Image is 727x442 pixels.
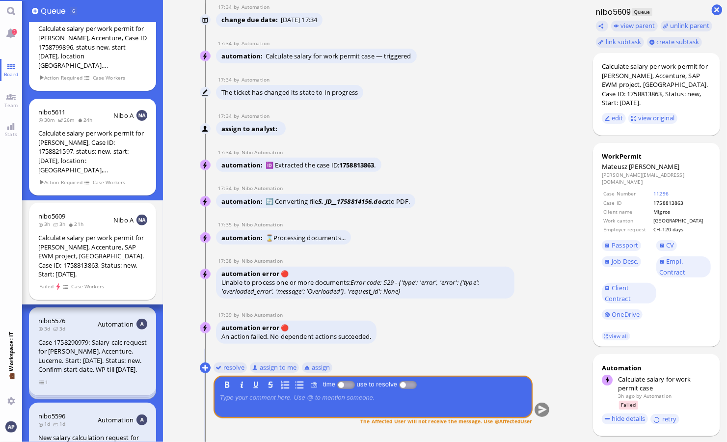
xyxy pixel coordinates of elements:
span: Case Workers [71,282,105,291]
span: link subtask [606,37,642,46]
td: 1758813863 [653,199,710,207]
span: Nibo A [113,216,134,224]
span: nibo5609 [38,212,66,221]
img: Automation [200,124,211,135]
span: by [234,185,242,192]
span: by [234,149,242,156]
span: Stats [2,131,20,138]
span: 3d [53,325,68,332]
button: retry [650,414,679,424]
span: automation@bluelakelegal.com [242,76,269,83]
span: 30m [38,116,58,123]
span: The Affected User will not receive the message. Use @AffectedUser [360,417,532,424]
span: [DATE] 17:34 [281,15,318,24]
span: automation [221,233,266,242]
div: Calculate salary for work permit case [619,375,711,392]
div: Calculate salary per work permit for [PERSON_NAME], Accenture, SAP EWM project, [GEOGRAPHIC_DATA]... [602,62,711,108]
a: CV [656,240,677,251]
img: Automation [200,87,211,98]
a: nibo5611 [38,108,66,116]
span: 21h [68,221,86,227]
div: Calculate salary per work permit for [PERSON_NAME], Case ID: 1758821597, status: new, start: [DAT... [38,129,147,174]
h1: nibo5609 [593,6,631,18]
img: Nibo Automation [200,233,211,244]
span: Client Contract [605,283,631,303]
span: by [234,3,242,10]
i: 5. JD__1758814156.docx [318,197,388,206]
span: automation [221,197,266,206]
span: by [234,311,242,318]
span: 3d [38,325,54,332]
td: Migros [653,208,710,216]
span: automation@bluelakelegal.com [242,112,269,119]
td: CH-120 days [653,225,710,233]
button: S [265,379,276,390]
span: automation@nibo.ai [242,221,283,228]
a: nibo5576 [38,316,66,325]
span: automation@nibo.ai [242,149,283,156]
span: Action Required [39,74,83,82]
span: The ticket has changed its state to In progress [221,88,358,97]
button: view original [628,113,677,124]
div: Calculate salary per work permit for [PERSON_NAME], Accenture, SAP EWM project, [GEOGRAPHIC_DATA]... [38,233,147,279]
span: 2 [12,29,17,35]
span: assign to analyst [221,124,280,133]
button: I [236,379,247,390]
span: Automation [98,320,134,329]
span: 🆔 Extracted the case ID: . [266,161,376,169]
img: Automation [200,51,211,62]
span: change due date [221,15,281,24]
img: Nibo Automation [200,160,211,171]
img: Nibo Automation [200,196,211,207]
strong: 1758813863 [339,161,374,169]
img: Aut [136,414,147,425]
span: by [234,112,242,119]
span: CV [666,241,674,249]
button: B [221,379,232,390]
span: Action Required [39,178,83,187]
img: Nibo Automation [200,269,211,280]
span: Team [2,102,21,109]
span: automation@bluelakelegal.com [242,3,269,10]
img: NA [136,215,147,225]
div: WorkPermit [602,152,711,161]
button: Add [32,8,38,14]
a: Empl. Contract [656,256,711,277]
span: Calculate salary for work permit case — triggered [266,52,411,60]
span: 💼 Workspace: IT [7,371,15,393]
span: ⌛Processing documents... [266,233,346,242]
div: Calculate salary per work permit for [PERSON_NAME], Accenture, Case ID 1758799896, status new, st... [38,24,147,70]
span: 17:39 [218,311,234,318]
button: U [250,379,261,390]
span: 1d [53,420,68,427]
span: 17:34 [218,3,234,10]
span: An action failed. No dependent actions succeeded. [221,332,371,341]
td: Work canton [603,217,652,224]
div: Automation [602,363,711,372]
label: use to resolve [354,381,399,388]
span: automation@nibo.ai [242,257,283,264]
div: Case 1758290979: Salary calc request for [PERSON_NAME], Accenture, Lucerne. Start: [DATE]. Status... [38,338,147,374]
span: by [637,392,642,399]
dd: [PERSON_NAME][EMAIL_ADDRESS][DOMAIN_NAME] [602,171,711,186]
span: Nibo A [113,111,134,120]
span: by [234,257,242,264]
span: 17:34 [218,76,234,83]
span: Case Workers [92,178,126,187]
p-inputswitch: use to resolve [399,381,417,388]
button: create subtask [647,37,702,48]
span: 🔄 Converting file to PDF. [266,197,410,206]
button: Copy ticket nibo5609 link to clipboard [596,21,609,31]
span: nibo5596 [38,412,66,420]
td: Client name [603,208,652,216]
span: Automation [98,415,134,424]
p-inputswitch: Log time spent [337,381,354,388]
span: automation [221,52,266,60]
td: [GEOGRAPHIC_DATA] [653,217,710,224]
a: 11296 [653,190,669,197]
span: Mateusz [602,162,627,171]
label: time [321,381,337,388]
td: Case ID [603,199,652,207]
button: view parent [611,21,658,31]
